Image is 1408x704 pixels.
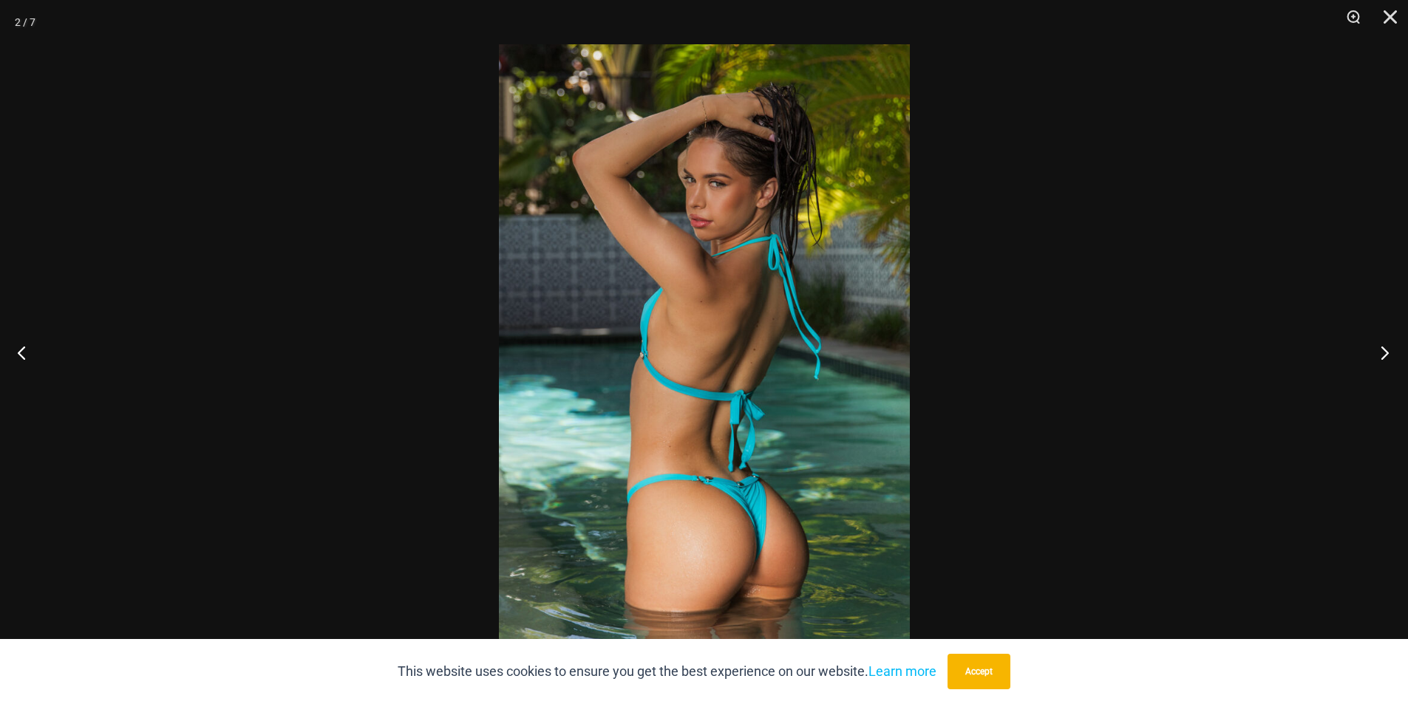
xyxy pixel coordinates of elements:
[948,654,1010,689] button: Accept
[868,663,936,679] a: Learn more
[1353,315,1408,389] button: Next
[398,660,936,683] p: This website uses cookies to ensure you get the best experience on our website.
[15,11,35,33] div: 2 / 7
[499,44,910,660] img: Tight Rope Turquoise 319 Tri Top 4228 Thong Bottom 06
